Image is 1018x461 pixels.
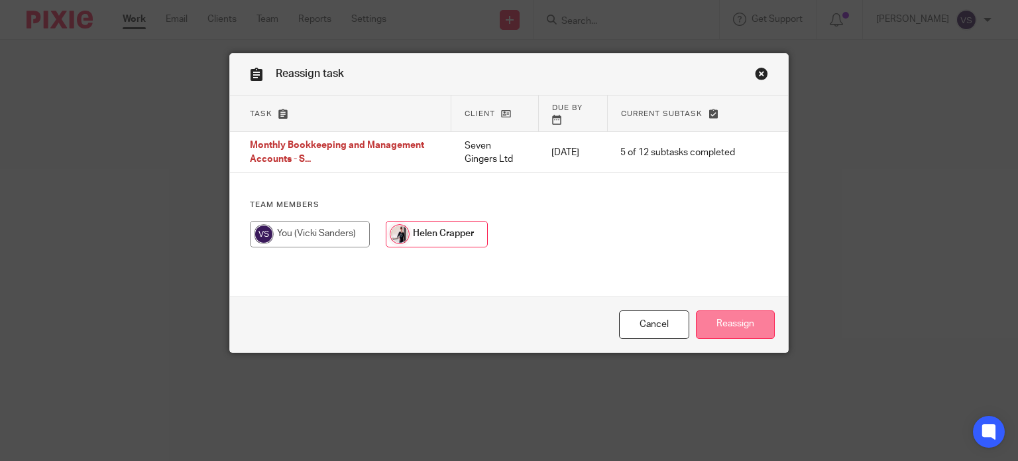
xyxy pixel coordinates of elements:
[755,67,768,85] a: Close this dialog window
[250,110,272,117] span: Task
[276,68,344,79] span: Reassign task
[551,146,594,159] p: [DATE]
[696,310,775,339] input: Reassign
[465,110,495,117] span: Client
[552,104,583,111] span: Due by
[465,139,526,166] p: Seven Gingers Ltd
[250,141,424,165] span: Monthly Bookkeeping and Management Accounts - S...
[250,200,769,210] h4: Team members
[621,110,703,117] span: Current subtask
[607,132,748,173] td: 5 of 12 subtasks completed
[619,310,689,339] a: Close this dialog window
